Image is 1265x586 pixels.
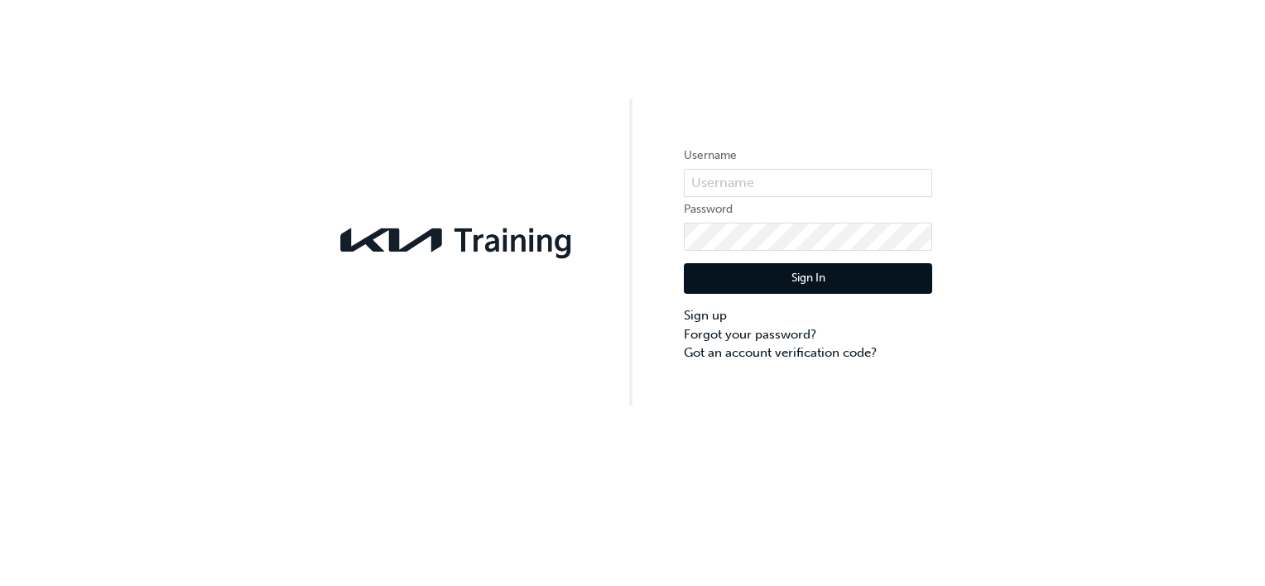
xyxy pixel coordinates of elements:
button: Sign In [684,263,932,295]
img: kia-training [333,218,581,262]
a: Got an account verification code? [684,343,932,363]
label: Username [684,146,932,166]
a: Forgot your password? [684,325,932,344]
input: Username [684,169,932,197]
a: Sign up [684,306,932,325]
label: Password [684,199,932,219]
